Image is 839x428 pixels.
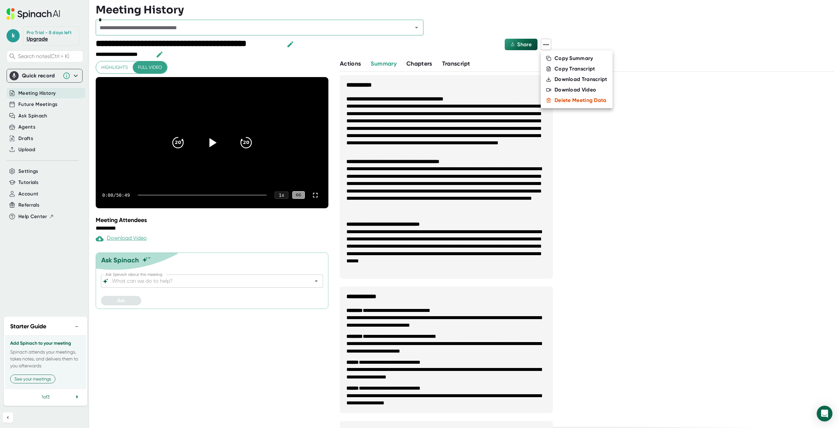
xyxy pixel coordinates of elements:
[817,406,832,421] div: Open Intercom Messenger
[555,66,595,72] div: Copy Transcript
[555,76,607,83] div: Download Transcript
[555,55,593,62] div: Copy Summary
[555,97,607,104] div: Delete Meeting Data
[555,87,596,93] div: Download Video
